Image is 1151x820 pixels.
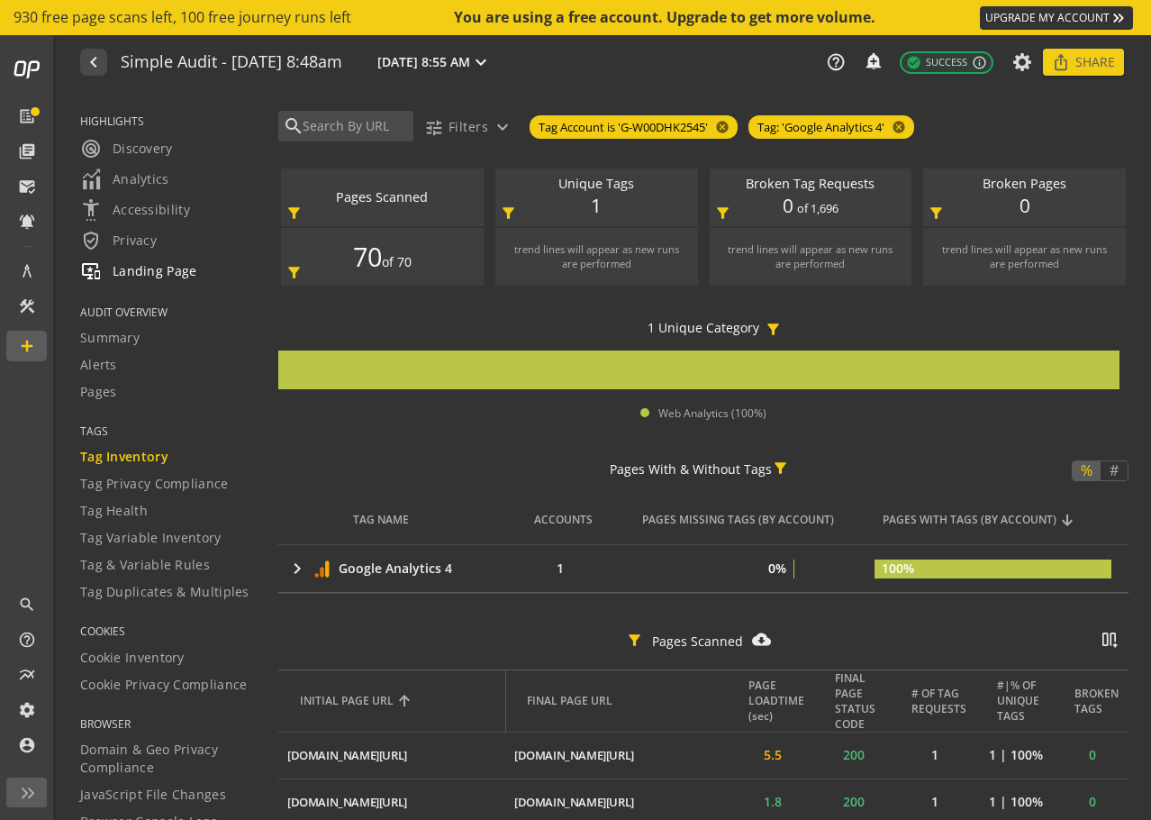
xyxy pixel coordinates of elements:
mat-icon: search [18,596,36,614]
div: TAG NAME [353,512,409,527]
span: AUDIT OVERVIEW [80,305,256,320]
span: Success [906,55,967,70]
button: [DATE] 8:55 AM [374,50,495,74]
div: [DOMAIN_NAME][URL] [514,747,634,764]
div: trend lines will appear as new runs are performed [513,242,680,271]
div: Broken Tag Requests [719,175,903,194]
span: 930 free page scans left, 100 free journey runs left [14,7,351,28]
div: FINAL PAGE STATUS CODE [835,670,876,732]
span: Cookie Privacy Compliance [80,676,248,694]
div: trend lines will appear as new runs are performed [941,242,1108,271]
span: 1 [591,193,602,220]
mat-icon: important_devices [80,260,102,282]
mat-icon: filter_alt [714,205,731,222]
div: BROKEN TAGS [1074,686,1119,716]
span: of 70 [382,253,412,271]
p: Pages Scanned [652,633,743,651]
div: 1 Unique Category [648,319,759,337]
p: Pages With & Without Tags [610,460,772,478]
mat-icon: help_outline [826,52,846,72]
mat-icon: navigate_before [83,51,102,73]
mat-icon: architecture [18,262,36,280]
span: of 1,696 [797,200,838,216]
div: ACCOUNTS [534,512,593,527]
text: 0% [768,560,786,577]
span: TAGS [80,424,256,439]
span: Tag Privacy Compliance [80,475,229,493]
td: 5.5 [732,732,813,779]
input: Search By URL [301,116,409,136]
mat-icon: settings [18,701,36,719]
mat-icon: search [283,115,301,137]
div: PAGES MISSING TAGS (BY ACCOUNT) [610,512,850,527]
mat-icon: filter_alt [928,205,945,222]
mat-icon: verified_user [80,230,102,251]
span: Tag & Variable Rules [80,556,210,574]
mat-icon: add [18,337,36,355]
span: Landing Page [80,260,197,282]
span: 0 [783,193,793,220]
mat-icon: settings_accessibility [80,199,102,221]
span: Tag: 'Google Analytics 4' [757,119,884,136]
div: PAGES WITH TAGS (BY ACCOUNT) [883,512,1056,527]
span: 70 [353,238,382,275]
span: Tag Variable Inventory [80,529,222,547]
mat-icon: cancel [708,120,733,134]
mat-icon: notifications_active [18,213,36,231]
div: Pages Scanned [290,188,475,207]
mat-icon: ios_share [1052,53,1070,71]
span: Privacy [80,230,157,251]
div: [DOMAIN_NAME][URL] [287,794,407,811]
div: BROKEN TAGS [1078,686,1119,716]
mat-icon: keyboard_arrow_right [286,558,308,579]
div: You are using a free account. Upgrade to get more volume. [454,7,877,28]
div: PAGES MISSING TAGS (BY ACCOUNT) [642,512,834,527]
a: UPGRADE MY ACCOUNT [980,6,1133,30]
div: [DOMAIN_NAME][URL] [514,794,634,811]
span: Share [1075,46,1115,78]
span: Summary [80,329,140,347]
span: 0 [1020,193,1030,220]
mat-icon: add_alert [864,51,882,69]
div: Unique Tags [504,175,689,194]
div: FINAL PAGE URL [527,693,723,708]
div: FINAL PAGE STATUS CODE [835,670,885,732]
div: INITIAL PAGE URL [300,693,491,708]
span: % [1074,461,1099,479]
mat-icon: filter_alt [765,321,782,338]
div: [DOMAIN_NAME][URL] [287,747,407,764]
span: JavaScript File Changes [80,786,226,804]
mat-icon: filter_alt [626,632,643,649]
span: COOKIES [80,624,256,639]
mat-icon: check_circle [906,55,921,70]
span: Alerts [80,356,117,374]
td: 1 [517,545,619,592]
mat-icon: filter_alt [285,205,303,222]
mat-icon: account_circle [18,736,36,754]
mat-icon: tune [424,118,443,137]
mat-icon: keyboard_double_arrow_right [1110,9,1128,27]
div: Broken Pages [932,175,1117,194]
div: PAGES WITH TAGS (BY ACCOUNT) [883,512,1123,527]
span: # [1103,461,1125,479]
mat-chip-listbox: Currently applied filters [526,112,918,142]
mat-icon: cancel [884,120,910,134]
mat-icon: expand_more [470,51,492,73]
mat-icon: expand_more [492,116,513,138]
div: trend lines will appear as new runs are performed [728,242,894,271]
div: #|% OF UNIQUE TAGS [997,678,1047,724]
span: Tag Duplicates & Multiples [80,583,249,601]
text: 100% [882,560,914,577]
mat-icon: multiline_chart [18,666,36,684]
mat-icon: filter_alt [500,205,517,222]
img: 940.svg [313,560,331,579]
mat-icon: filter_alt [772,460,789,477]
td: 1 | 100% [975,732,1056,779]
span: Tag Health [80,502,148,520]
span: Analytics [80,169,169,190]
div: TAG NAME [353,512,556,527]
h1: Simple Audit - 29 September 2025 | 8:48am [121,53,342,72]
mat-icon: info_outline [972,55,987,70]
mat-icon: cloud_download_filled [752,630,772,649]
td: 1 [894,732,975,779]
